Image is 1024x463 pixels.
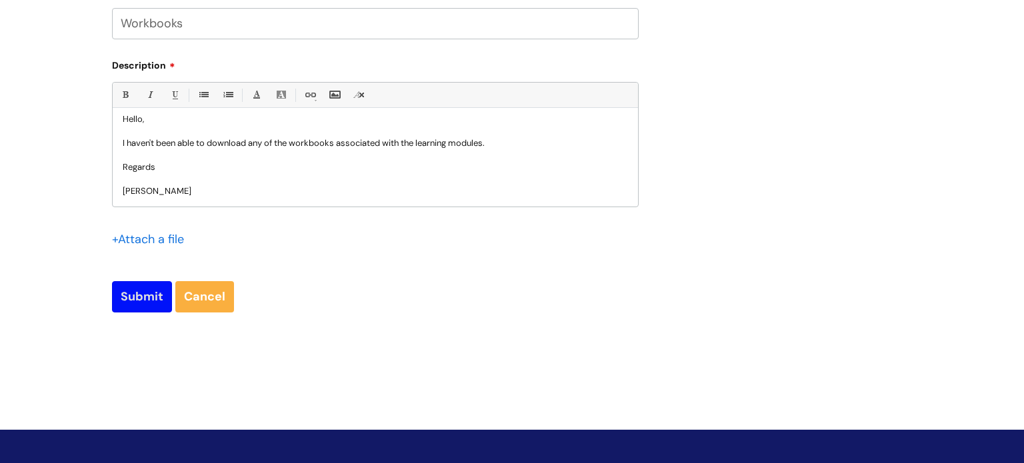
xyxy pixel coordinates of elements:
[175,281,234,312] a: Cancel
[123,113,628,125] p: Hello,
[166,87,183,103] a: Underline(Ctrl-U)
[301,87,318,103] a: Link
[123,137,628,149] p: I haven't been able to download any of the workbooks associated with the learning modules.
[112,229,192,250] div: Attach a file
[141,87,158,103] a: Italic (Ctrl-I)
[123,185,628,197] p: [PERSON_NAME]
[273,87,289,103] a: Back Color
[112,281,172,312] input: Submit
[123,161,628,173] p: Regards
[219,87,236,103] a: 1. Ordered List (Ctrl-Shift-8)
[195,87,211,103] a: • Unordered List (Ctrl-Shift-7)
[112,55,639,71] label: Description
[326,87,343,103] a: Insert Image...
[351,87,367,103] a: Remove formatting (Ctrl-\)
[117,87,133,103] a: Bold (Ctrl-B)
[248,87,265,103] a: Font Color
